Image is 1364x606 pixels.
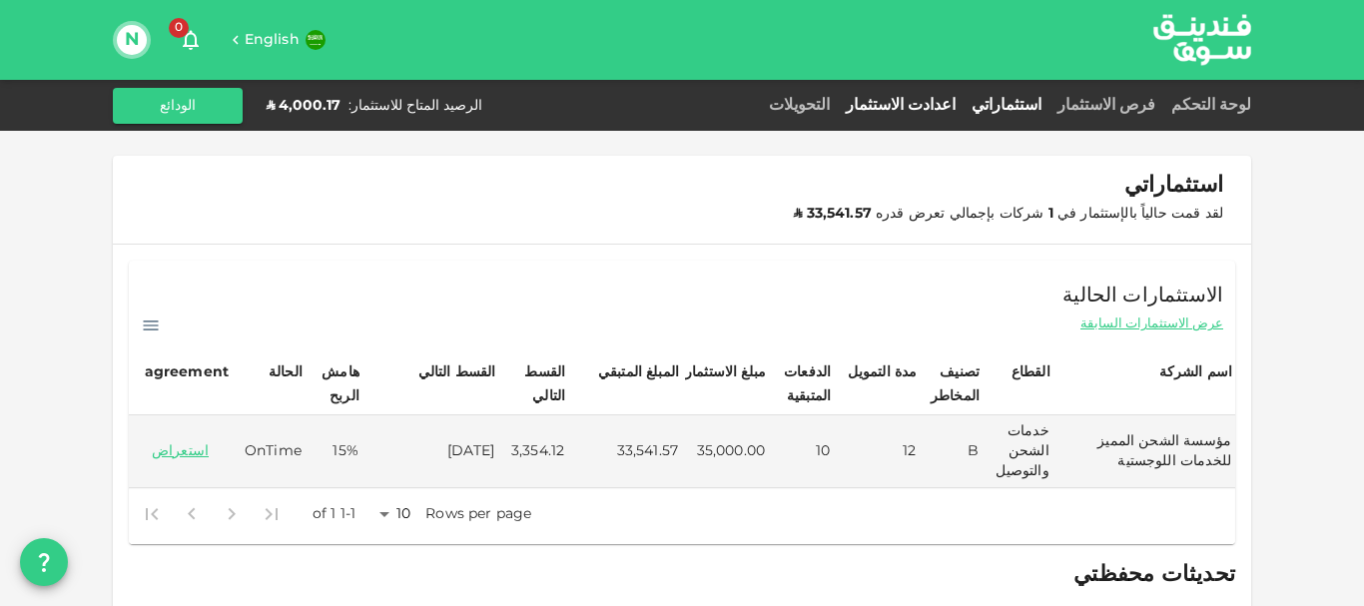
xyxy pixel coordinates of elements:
[685,360,766,384] div: مبلغ الاستثمار
[1163,98,1251,113] a: لوحة التحكم
[1048,207,1053,221] strong: 1
[964,98,1049,113] a: استثماراتي
[772,360,831,408] div: الدفعات المتبقية
[145,360,229,384] div: agreement
[1053,415,1235,488] td: مؤسسة الشحن المميز للخدمات اللوجستية
[362,415,499,488] td: [DATE]
[838,98,964,113] a: اعدادت الاستثمار
[598,360,679,384] div: المبلغ المتبقي
[1073,564,1235,586] span: تحديثات محفظتي
[498,415,568,488] td: 3,354.12
[501,360,565,408] div: القسط التالي
[1049,98,1163,113] a: فرص الاستثمار
[1159,360,1233,384] div: اسم الشركة
[848,360,918,384] div: مدة التمويل
[425,504,531,524] p: Rows per page
[761,98,838,113] a: التحويلات
[834,415,920,488] td: 12
[418,360,496,384] div: القسط التالي
[1012,360,1050,384] div: القطاع
[1127,1,1277,78] img: logo
[245,33,300,47] span: English
[133,442,228,461] a: استعراض
[682,415,769,488] td: 35,000.00
[769,415,834,488] td: 10
[306,30,326,50] img: flag-sa.b9a346574cdc8950dd34b50780441f57.svg
[923,360,980,408] div: تصنيف المخاطر
[232,415,306,488] td: OnTime
[306,415,362,488] td: 15%
[267,96,341,116] div: ʢ 4,000.17
[920,415,983,488] td: B
[1124,172,1223,200] span: استثماراتي
[794,207,1223,221] span: لقد قمت حالياً بالإستثمار في شركات بإجمالي تعرض قدره
[1080,314,1223,333] span: عرض الاستثمارات السابقة
[309,360,359,408] div: هامش الربح
[794,207,872,221] strong: ʢ 33,541.57
[348,96,482,116] div: الرصيد المتاح للاستثمار :
[983,415,1053,488] td: خدمات الشحن والتوصيل
[117,25,147,55] button: N
[372,500,420,529] div: 10
[1153,1,1251,78] a: logo
[169,18,189,38] span: 0
[113,88,243,124] button: الودائع
[568,415,682,488] td: 33,541.57
[269,360,303,384] div: الحالة
[1062,281,1223,312] span: الاستثمارات الحالية
[313,504,355,524] p: 1-1 of 1
[171,20,211,60] button: 0
[20,538,68,586] button: question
